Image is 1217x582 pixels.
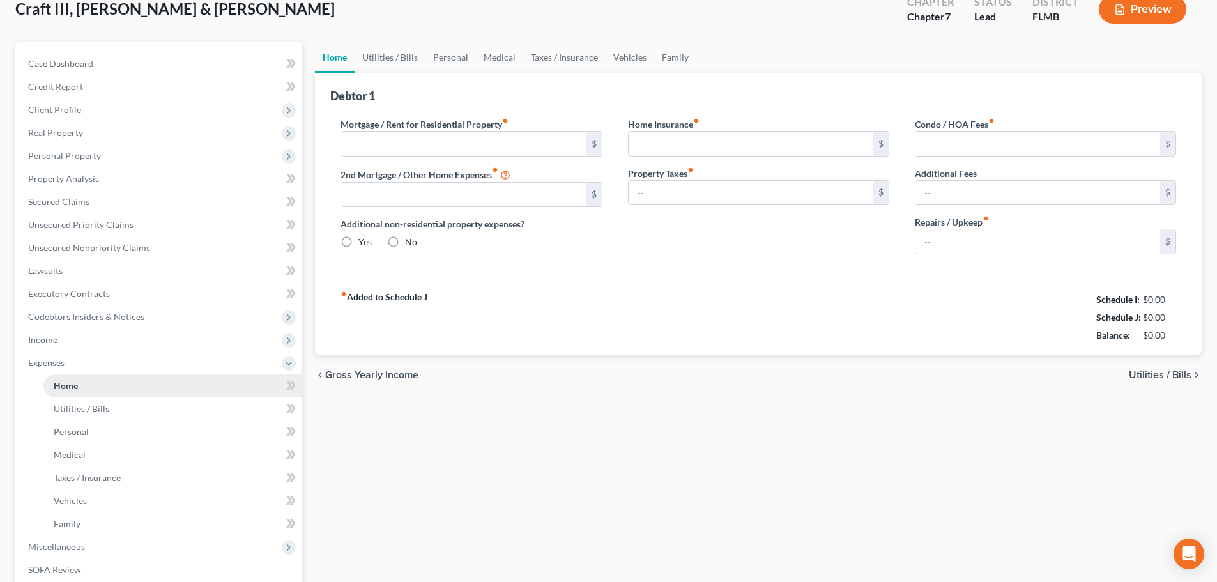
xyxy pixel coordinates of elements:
[687,167,694,173] i: fiber_manual_record
[502,118,509,124] i: fiber_manual_record
[28,564,81,575] span: SOFA Review
[43,397,302,420] a: Utilities / Bills
[28,104,81,115] span: Client Profile
[523,42,606,73] a: Taxes / Insurance
[18,558,302,581] a: SOFA Review
[341,132,586,156] input: --
[1129,370,1191,380] span: Utilities / Bills
[315,42,355,73] a: Home
[54,426,89,437] span: Personal
[405,236,417,249] label: No
[492,167,498,173] i: fiber_manual_record
[873,132,889,156] div: $
[693,118,700,124] i: fiber_manual_record
[915,229,1160,254] input: --
[915,167,977,180] label: Additional Fees
[586,132,602,156] div: $
[43,443,302,466] a: Medical
[28,265,63,276] span: Lawsuits
[330,88,375,103] div: Debtor 1
[28,541,85,552] span: Miscellaneous
[1143,293,1177,306] div: $0.00
[28,334,57,345] span: Income
[907,10,954,24] div: Chapter
[54,495,87,506] span: Vehicles
[325,370,418,380] span: Gross Yearly Income
[341,118,509,131] label: Mortgage / Rent for Residential Property
[1096,330,1130,341] strong: Balance:
[629,132,873,156] input: --
[606,42,654,73] a: Vehicles
[945,10,951,22] span: 7
[28,173,99,184] span: Property Analysis
[54,380,78,391] span: Home
[1160,132,1175,156] div: $
[974,10,1012,24] div: Lead
[18,75,302,98] a: Credit Report
[315,370,418,380] button: chevron_left Gross Yearly Income
[983,215,989,222] i: fiber_manual_record
[1174,539,1204,569] div: Open Intercom Messenger
[315,370,325,380] i: chevron_left
[54,518,80,529] span: Family
[341,167,510,182] label: 2nd Mortgage / Other Home Expenses
[18,213,302,236] a: Unsecured Priority Claims
[1143,329,1177,342] div: $0.00
[628,118,700,131] label: Home Insurance
[341,183,586,207] input: --
[28,81,83,92] span: Credit Report
[1096,294,1140,305] strong: Schedule I:
[28,196,89,207] span: Secured Claims
[358,236,372,249] label: Yes
[1160,229,1175,254] div: $
[18,282,302,305] a: Executory Contracts
[654,42,696,73] a: Family
[476,42,523,73] a: Medical
[28,58,93,69] span: Case Dashboard
[28,311,144,322] span: Codebtors Insiders & Notices
[915,181,1160,205] input: --
[54,472,121,483] span: Taxes / Insurance
[1129,370,1202,380] button: Utilities / Bills chevron_right
[628,167,694,180] label: Property Taxes
[425,42,476,73] a: Personal
[28,357,65,368] span: Expenses
[43,374,302,397] a: Home
[1032,10,1078,24] div: FLMB
[43,466,302,489] a: Taxes / Insurance
[915,215,989,229] label: Repairs / Upkeep
[43,512,302,535] a: Family
[355,42,425,73] a: Utilities / Bills
[1191,370,1202,380] i: chevron_right
[586,183,602,207] div: $
[54,449,86,460] span: Medical
[43,420,302,443] a: Personal
[18,167,302,190] a: Property Analysis
[341,291,347,297] i: fiber_manual_record
[341,291,427,344] strong: Added to Schedule J
[28,242,150,253] span: Unsecured Nonpriority Claims
[28,127,83,138] span: Real Property
[629,181,873,205] input: --
[18,236,302,259] a: Unsecured Nonpriority Claims
[43,489,302,512] a: Vehicles
[28,219,134,230] span: Unsecured Priority Claims
[54,403,109,414] span: Utilities / Bills
[873,181,889,205] div: $
[18,190,302,213] a: Secured Claims
[915,132,1160,156] input: --
[1160,181,1175,205] div: $
[18,259,302,282] a: Lawsuits
[1096,312,1141,323] strong: Schedule J:
[18,52,302,75] a: Case Dashboard
[915,118,995,131] label: Condo / HOA Fees
[1143,311,1177,324] div: $0.00
[341,217,602,231] label: Additional non-residential property expenses?
[28,288,110,299] span: Executory Contracts
[28,150,101,161] span: Personal Property
[988,118,995,124] i: fiber_manual_record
